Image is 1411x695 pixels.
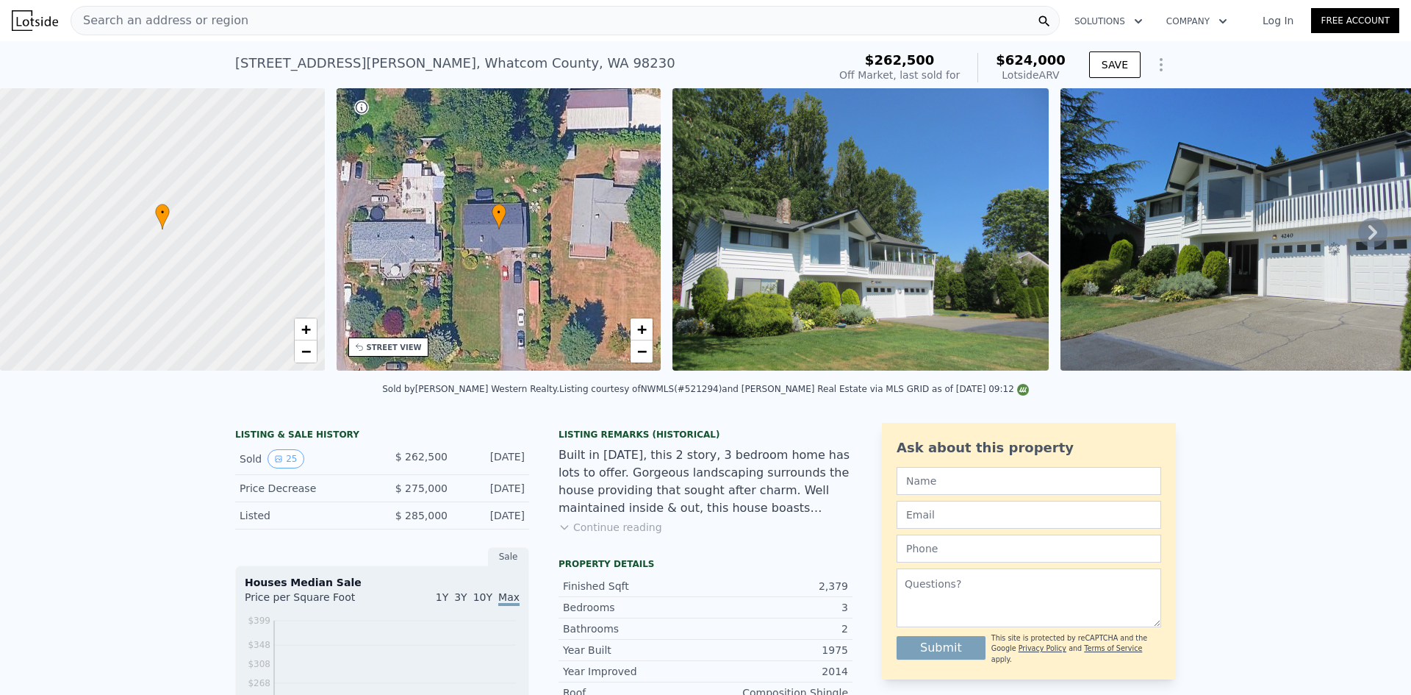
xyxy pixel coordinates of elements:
a: Zoom out [631,341,653,363]
div: 2014 [705,664,848,679]
div: Bathrooms [563,621,705,636]
div: Built in [DATE], this 2 story, 3 bedroom home has lots to offer. Gorgeous landscaping surrounds t... [559,446,852,517]
img: NWMLS Logo [1017,384,1029,396]
div: Sale [488,547,529,566]
div: [DATE] [459,481,525,496]
span: $ 285,000 [395,510,448,521]
div: Listing Remarks (Historical) [559,429,852,441]
div: Bedrooms [563,600,705,615]
span: $262,500 [865,52,935,68]
span: − [301,342,310,360]
div: [DATE] [459,449,525,468]
span: 1Y [436,591,448,603]
img: Lotside [12,10,58,31]
span: 3Y [454,591,467,603]
div: Finished Sqft [563,579,705,594]
div: Listing courtesy of NWMLS (#521294) and [PERSON_NAME] Real Estate via MLS GRID as of [DATE] 09:12 [559,384,1029,394]
a: Free Account [1311,8,1399,33]
span: Max [498,591,520,606]
tspan: $348 [248,640,270,650]
tspan: $399 [248,616,270,626]
div: Listed [240,508,370,523]
div: Lotside ARV [996,68,1066,82]
a: Privacy Policy [1019,644,1066,652]
div: LISTING & SALE HISTORY [235,429,529,443]
div: Sold [240,449,370,468]
a: Zoom in [295,318,317,341]
div: Year Built [563,643,705,657]
img: Sale: 132551304 Parcel: 102669780 [672,88,1049,371]
span: − [637,342,647,360]
div: 3 [705,600,848,615]
div: Sold by [PERSON_NAME] Western Realty . [382,384,559,394]
div: 2 [705,621,848,636]
button: SAVE [1089,51,1141,78]
a: Zoom in [631,318,653,341]
div: [STREET_ADDRESS][PERSON_NAME] , Whatcom County , WA 98230 [235,53,675,74]
div: Price per Square Foot [245,590,382,613]
div: 2,379 [705,579,848,594]
tspan: $268 [248,678,270,688]
div: Price Decrease [240,481,370,496]
button: View historical data [268,449,304,468]
span: + [301,320,310,338]
div: • [492,204,506,229]
div: Houses Median Sale [245,575,520,590]
span: • [492,206,506,219]
span: 10Y [473,591,492,603]
div: [DATE] [459,508,525,523]
button: Company [1155,8,1239,35]
div: 1975 [705,643,848,657]
div: Off Market, last sold for [839,68,960,82]
input: Phone [897,535,1161,563]
input: Name [897,467,1161,495]
div: STREET VIEW [367,342,422,353]
a: Zoom out [295,341,317,363]
span: Search an address or region [71,12,248,29]
div: • [155,204,170,229]
button: Show Options [1146,50,1176,79]
tspan: $308 [248,659,270,669]
a: Log In [1245,13,1311,28]
button: Continue reading [559,520,662,535]
span: $ 262,500 [395,451,448,463]
span: $ 275,000 [395,482,448,494]
div: This site is protected by reCAPTCHA and the Google and apply. [991,633,1161,665]
div: Year Improved [563,664,705,679]
span: $624,000 [996,52,1066,68]
span: + [637,320,647,338]
button: Solutions [1063,8,1155,35]
div: Property details [559,558,852,570]
div: Ask about this property [897,438,1161,458]
button: Submit [897,636,985,660]
span: • [155,206,170,219]
a: Terms of Service [1084,644,1142,652]
input: Email [897,501,1161,529]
